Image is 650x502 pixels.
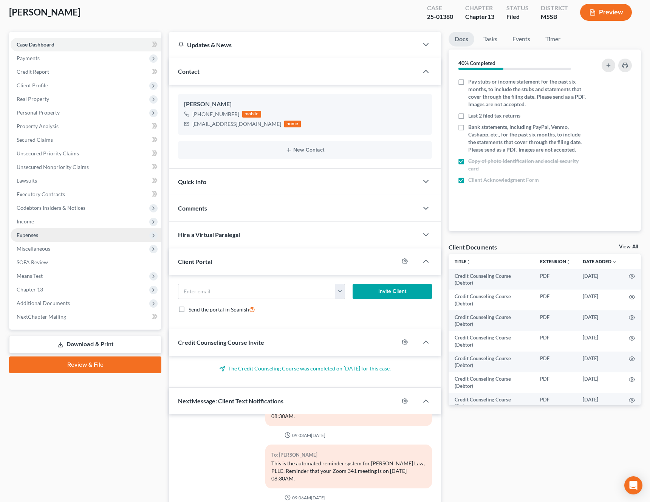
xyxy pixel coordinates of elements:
[17,41,54,48] span: Case Dashboard
[506,32,536,46] a: Events
[534,331,577,352] td: PDF
[11,38,161,51] a: Case Dashboard
[534,269,577,290] td: PDF
[17,150,79,156] span: Unsecured Priority Claims
[449,393,534,414] td: Credit Counseling Course (Debtor)
[612,260,617,264] i: expand_more
[577,352,623,372] td: [DATE]
[192,110,239,118] div: [PHONE_NUMBER]
[583,259,617,264] a: Date Added expand_more
[17,82,48,88] span: Client Profile
[449,372,534,393] td: Credit Counseling Course (Debtor)
[541,4,568,12] div: District
[17,123,59,129] span: Property Analysis
[17,177,37,184] span: Lawsuits
[284,121,301,127] div: home
[271,460,426,482] div: This is the automated reminder system for [PERSON_NAME] Law, PLLC. Reminder that your Zoom 341 me...
[539,32,566,46] a: Timer
[17,68,49,75] span: Credit Report
[189,306,249,313] span: Send the portal in Spanish
[624,476,642,494] div: Open Intercom Messenger
[449,243,497,251] div: Client Documents
[449,269,534,290] td: Credit Counseling Course (Debtor)
[577,290,623,310] td: [DATE]
[449,310,534,331] td: Credit Counseling Course (Debtor)
[178,494,432,501] div: 09:06AM[DATE]
[17,245,50,252] span: Miscellaneous
[11,65,161,79] a: Credit Report
[534,372,577,393] td: PDF
[178,231,240,238] span: Hire a Virtual Paralegal
[17,259,48,265] span: SOFA Review
[11,256,161,269] a: SOFA Review
[449,290,534,310] td: Credit Counseling Course (Debtor)
[534,352,577,372] td: PDF
[577,393,623,414] td: [DATE]
[178,258,212,265] span: Client Portal
[427,12,453,21] div: 25-01380
[534,290,577,310] td: PDF
[17,191,65,197] span: Executory Contracts
[17,286,43,293] span: Chapter 13
[178,397,283,404] span: NextMessage: Client Text Notifications
[9,336,161,353] a: Download & Print
[541,12,568,21] div: MSSB
[184,147,426,153] button: New Contact
[178,284,336,299] input: Enter email
[17,205,85,211] span: Codebtors Insiders & Notices
[17,136,53,143] span: Secured Claims
[9,6,80,17] span: [PERSON_NAME]
[427,4,453,12] div: Case
[17,232,38,238] span: Expenses
[17,164,89,170] span: Unsecured Nonpriority Claims
[17,300,70,306] span: Additional Documents
[468,78,587,108] span: Pay stubs or income statement for the past six months, to include the stubs and statements that c...
[577,310,623,331] td: [DATE]
[458,60,495,66] strong: 40% Completed
[178,432,432,438] div: 09:03AM[DATE]
[271,451,426,459] div: To: [PERSON_NAME]
[192,120,281,128] div: [EMAIL_ADDRESS][DOMAIN_NAME]
[11,187,161,201] a: Executory Contracts
[17,313,66,320] span: NextChapter Mailing
[11,174,161,187] a: Lawsuits
[353,284,432,299] button: Invite Client
[449,352,534,372] td: Credit Counseling Course (Debtor)
[465,4,494,12] div: Chapter
[540,259,571,264] a: Extensionunfold_more
[9,356,161,373] a: Review & File
[506,4,529,12] div: Status
[534,310,577,331] td: PDF
[17,273,43,279] span: Means Test
[468,112,520,119] span: Last 2 filed tax returns
[17,96,49,102] span: Real Property
[577,269,623,290] td: [DATE]
[242,111,261,118] div: mobile
[17,109,60,116] span: Personal Property
[178,339,264,346] span: Credit Counseling Course Invite
[466,260,471,264] i: unfold_more
[455,259,471,264] a: Titleunfold_more
[11,310,161,324] a: NextChapter Mailing
[477,32,503,46] a: Tasks
[11,119,161,133] a: Property Analysis
[449,331,534,352] td: Credit Counseling Course (Debtor)
[17,218,34,225] span: Income
[468,157,587,172] span: Copy of photo identification and social security card
[468,176,539,184] span: Client Acknowledgment Form
[566,260,571,264] i: unfold_more
[11,147,161,160] a: Unsecured Priority Claims
[619,244,638,249] a: View All
[468,123,587,153] span: Bank statements, including PayPal, Venmo, Cashapp, etc., for the past six months, to include the ...
[178,41,409,49] div: Updates & News
[178,178,206,185] span: Quick Info
[178,68,200,75] span: Contact
[449,32,474,46] a: Docs
[487,13,494,20] span: 13
[577,372,623,393] td: [DATE]
[17,55,40,61] span: Payments
[506,12,529,21] div: Filed
[534,393,577,414] td: PDF
[184,100,426,109] div: [PERSON_NAME]
[465,12,494,21] div: Chapter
